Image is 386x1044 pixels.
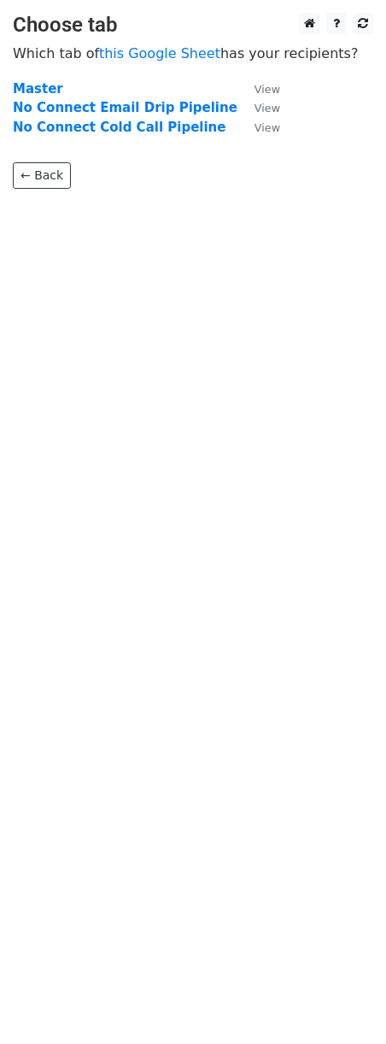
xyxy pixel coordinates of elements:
h3: Choose tab [13,13,373,38]
a: Master [13,81,63,97]
small: View [254,121,280,134]
a: ← Back [13,162,71,189]
small: View [254,102,280,114]
p: Which tab of has your recipients? [13,44,373,62]
a: View [237,100,280,115]
a: View [237,81,280,97]
a: No Connect Email Drip Pipeline [13,100,237,115]
a: No Connect Cold Call Pipeline [13,120,225,135]
a: View [237,120,280,135]
a: this Google Sheet [99,45,220,62]
small: View [254,83,280,96]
